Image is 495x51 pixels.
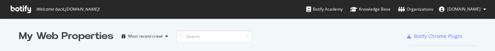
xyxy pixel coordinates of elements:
[433,4,492,15] button: [DOMAIN_NAME]
[447,6,481,12] span: pierre.paqueton.gmail
[176,30,252,42] input: Search
[19,29,113,43] div: My Web Properties
[119,31,171,42] button: Most recent crawl
[407,33,462,40] a: Botify Chrome Plugin
[414,33,462,40] div: Botify Chrome Plugin
[350,6,390,13] div: Knowledge Base
[398,6,433,13] div: Organizations
[306,6,343,13] div: Botify Academy
[128,34,163,38] div: Most recent crawl
[36,7,99,12] span: Welcome back, [DOMAIN_NAME] !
